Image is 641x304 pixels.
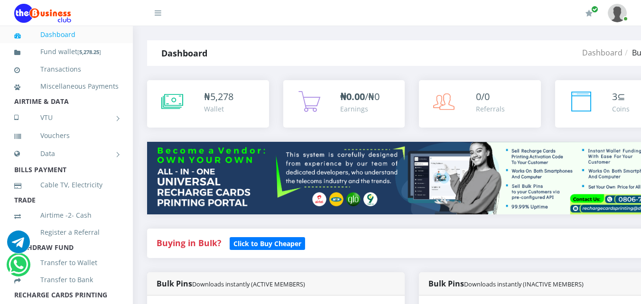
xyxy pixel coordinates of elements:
img: User [608,4,627,22]
div: Coins [612,104,630,114]
small: Downloads instantly (INACTIVE MEMBERS) [464,280,584,288]
a: VTU [14,106,119,129]
strong: Bulk Pins [157,278,305,289]
a: Airtime -2- Cash [14,204,119,226]
i: Renew/Upgrade Subscription [585,9,593,17]
a: Click to Buy Cheaper [230,237,305,249]
a: Fund wallet[5,278.25] [14,41,119,63]
strong: Dashboard [161,47,207,59]
b: 5,278.25 [79,48,99,55]
a: ₦5,278 Wallet [147,80,269,128]
div: Wallet [204,104,233,114]
strong: Bulk Pins [428,278,584,289]
div: ⊆ [612,90,630,104]
a: Cable TV, Electricity [14,174,119,196]
b: Click to Buy Cheaper [233,239,301,248]
a: Dashboard [14,24,119,46]
a: 0/0 Referrals [419,80,541,128]
a: Register a Referral [14,221,119,243]
a: Miscellaneous Payments [14,75,119,97]
span: 5,278 [210,90,233,103]
span: /₦0 [340,90,380,103]
a: ₦0.00/₦0 Earnings [283,80,405,128]
a: Transactions [14,58,119,80]
a: Chat for support [9,260,28,276]
div: Earnings [340,104,380,114]
span: 0/0 [476,90,490,103]
a: Vouchers [14,125,119,147]
span: 3 [612,90,617,103]
a: Data [14,142,119,166]
a: Transfer to Bank [14,269,119,291]
small: Downloads instantly (ACTIVE MEMBERS) [192,280,305,288]
div: Referrals [476,104,505,114]
img: Logo [14,4,71,23]
strong: Buying in Bulk? [157,237,221,249]
a: Dashboard [582,47,622,58]
small: [ ] [77,48,101,55]
span: Renew/Upgrade Subscription [591,6,598,13]
div: ₦ [204,90,233,104]
a: Transfer to Wallet [14,252,119,274]
a: Chat for support [7,238,30,253]
b: ₦0.00 [340,90,365,103]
